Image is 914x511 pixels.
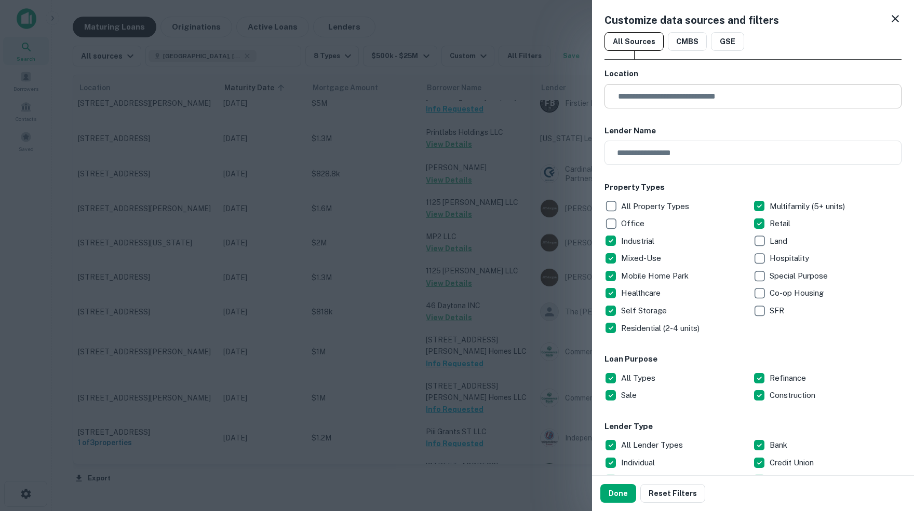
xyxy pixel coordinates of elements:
[621,287,663,299] p: Healthcare
[862,428,914,478] iframe: Chat Widget
[621,270,691,282] p: Mobile Home Park
[621,474,676,487] p: Private Money
[668,32,707,51] button: CMBS
[621,439,685,451] p: All Lender Types
[640,484,705,503] button: Reset Filters
[621,389,639,402] p: Sale
[770,217,792,230] p: Retail
[770,270,830,282] p: Special Purpose
[621,372,657,384] p: All Types
[604,68,902,80] h6: Location
[770,287,826,299] p: Co-op Housing
[770,439,789,451] p: Bank
[770,474,842,487] p: Insurance Company
[770,457,816,469] p: Credit Union
[604,12,779,28] h5: Customize data sources and filters
[621,235,656,247] p: Industrial
[770,389,817,402] p: Construction
[604,182,902,194] h6: Property Types
[621,322,702,335] p: Residential (2-4 units)
[604,125,902,137] h6: Lender Name
[604,421,902,433] h6: Lender Type
[604,353,902,365] h6: Loan Purpose
[770,235,789,247] p: Land
[770,305,786,317] p: SFR
[770,200,847,213] p: Multifamily (5+ units)
[604,32,664,51] button: All Sources
[621,200,691,213] p: All Property Types
[770,252,811,265] p: Hospitality
[621,457,657,469] p: Individual
[621,217,647,230] p: Office
[621,252,663,265] p: Mixed-Use
[711,32,744,51] button: GSE
[600,484,636,503] button: Done
[770,372,808,384] p: Refinance
[621,305,669,317] p: Self Storage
